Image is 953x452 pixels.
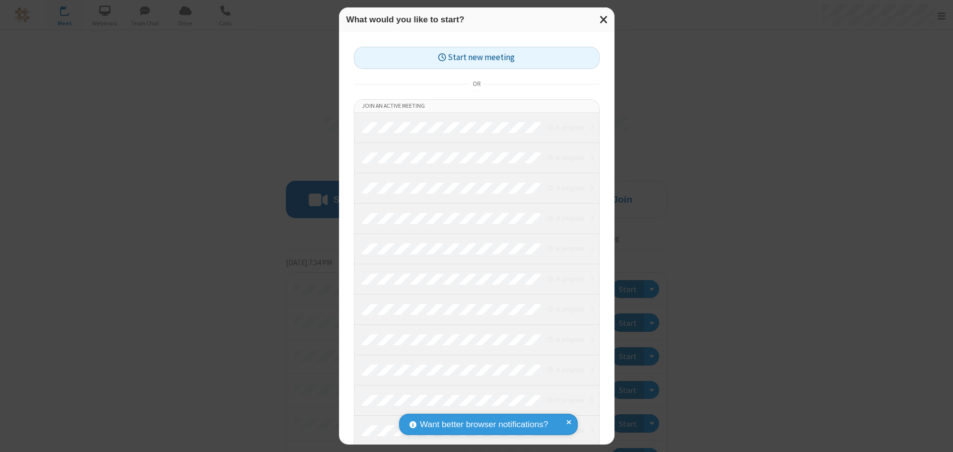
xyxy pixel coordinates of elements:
em: in progress [547,304,584,314]
li: Join an active meeting [354,100,599,113]
button: Close modal [594,7,614,32]
em: in progress [547,214,584,223]
h3: What would you like to start? [346,15,607,24]
span: or [469,77,484,91]
em: in progress [547,274,584,284]
em: in progress [547,244,584,253]
em: in progress [547,153,584,162]
em: in progress [547,123,584,132]
em: in progress [547,365,584,375]
em: in progress [547,395,584,405]
em: in progress [547,335,584,344]
em: in progress [547,183,584,193]
button: Start new meeting [354,47,600,69]
span: Want better browser notifications? [420,418,548,431]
